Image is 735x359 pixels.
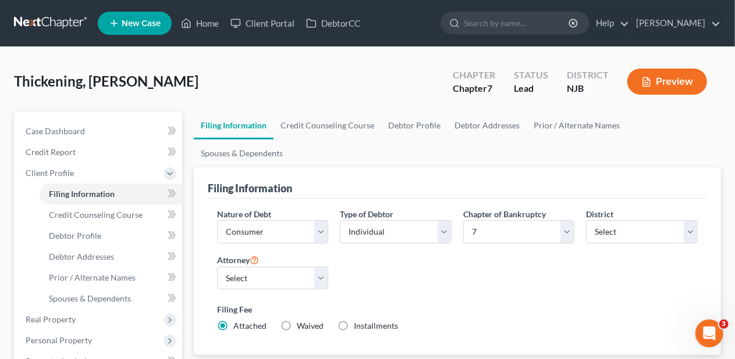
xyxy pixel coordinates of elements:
[26,335,92,345] span: Personal Property
[719,319,729,329] span: 3
[208,181,292,195] div: Filing Information
[514,82,548,95] div: Lead
[26,126,85,136] span: Case Dashboard
[354,321,398,331] span: Installments
[453,82,495,95] div: Chapter
[40,225,182,246] a: Debtor Profile
[225,13,300,34] a: Client Portal
[487,82,492,94] span: 7
[463,208,546,220] label: Chapter of Bankruptcy
[26,314,76,324] span: Real Property
[26,168,74,178] span: Client Profile
[274,112,381,139] a: Credit Counseling Course
[514,69,548,82] div: Status
[194,139,290,167] a: Spouses & Dependents
[527,112,627,139] a: Prior / Alternate Names
[14,73,198,89] span: Thickening, [PERSON_NAME]
[300,13,366,34] a: DebtorCC
[40,288,182,309] a: Spouses & Dependents
[175,13,225,34] a: Home
[49,231,101,240] span: Debtor Profile
[40,184,182,204] a: Filing Information
[217,303,698,315] label: Filing Fee
[627,69,707,95] button: Preview
[567,82,609,95] div: NJB
[567,69,609,82] div: District
[217,208,271,220] label: Nature of Debt
[453,69,495,82] div: Chapter
[26,147,76,157] span: Credit Report
[49,189,115,199] span: Filing Information
[381,112,448,139] a: Debtor Profile
[40,246,182,267] a: Debtor Addresses
[464,12,570,34] input: Search by name...
[233,321,267,331] span: Attached
[16,142,182,163] a: Credit Report
[122,19,161,28] span: New Case
[16,121,182,142] a: Case Dashboard
[695,319,723,347] iframe: Intercom live chat
[49,252,114,261] span: Debtor Addresses
[590,13,629,34] a: Help
[448,112,527,139] a: Debtor Addresses
[297,321,324,331] span: Waived
[217,253,259,267] label: Attorney
[49,293,131,303] span: Spouses & Dependents
[40,267,182,288] a: Prior / Alternate Names
[194,112,274,139] a: Filing Information
[49,272,136,282] span: Prior / Alternate Names
[586,208,613,220] label: District
[340,208,393,220] label: Type of Debtor
[40,204,182,225] a: Credit Counseling Course
[630,13,720,34] a: [PERSON_NAME]
[49,210,143,220] span: Credit Counseling Course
